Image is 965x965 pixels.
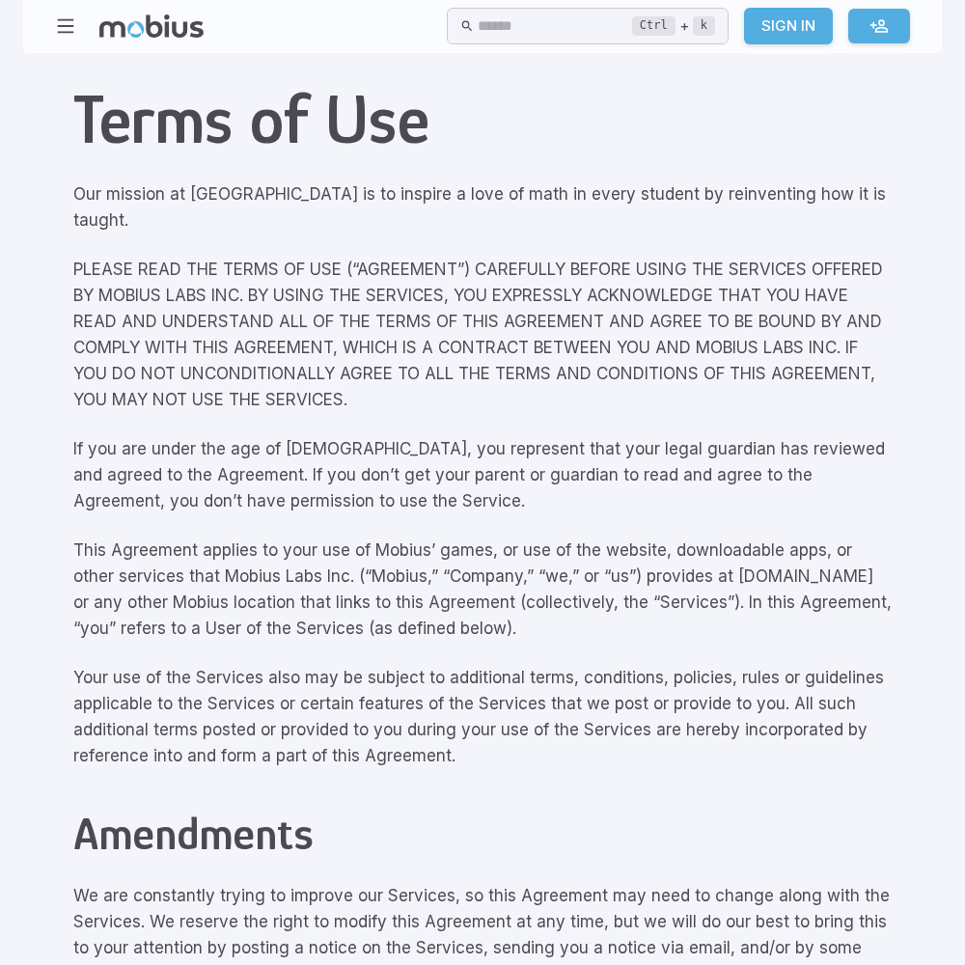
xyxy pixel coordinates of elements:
[73,665,892,769] p: Your use of the Services also may be subject to additional terms, conditions, policies, rules or ...
[632,14,715,38] div: +
[73,808,892,860] h2: Amendments
[73,80,892,158] h1: Terms of Use
[73,181,892,234] p: Our mission at [GEOGRAPHIC_DATA] is to inspire a love of math in every student by reinventing how...
[693,16,715,36] kbd: k
[73,436,892,514] p: If you are under the age of [DEMOGRAPHIC_DATA], you represent that your legal guardian has review...
[73,538,892,642] p: This Agreement applies to your use of Mobius’ games, or use of the website, downloadable apps, or...
[73,257,892,413] p: PLEASE READ THE TERMS OF USE (“AGREEMENT”) CAREFULLY BEFORE USING THE SERVICES OFFERED BY MOBIUS ...
[744,8,833,44] a: Sign In
[632,16,675,36] kbd: Ctrl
